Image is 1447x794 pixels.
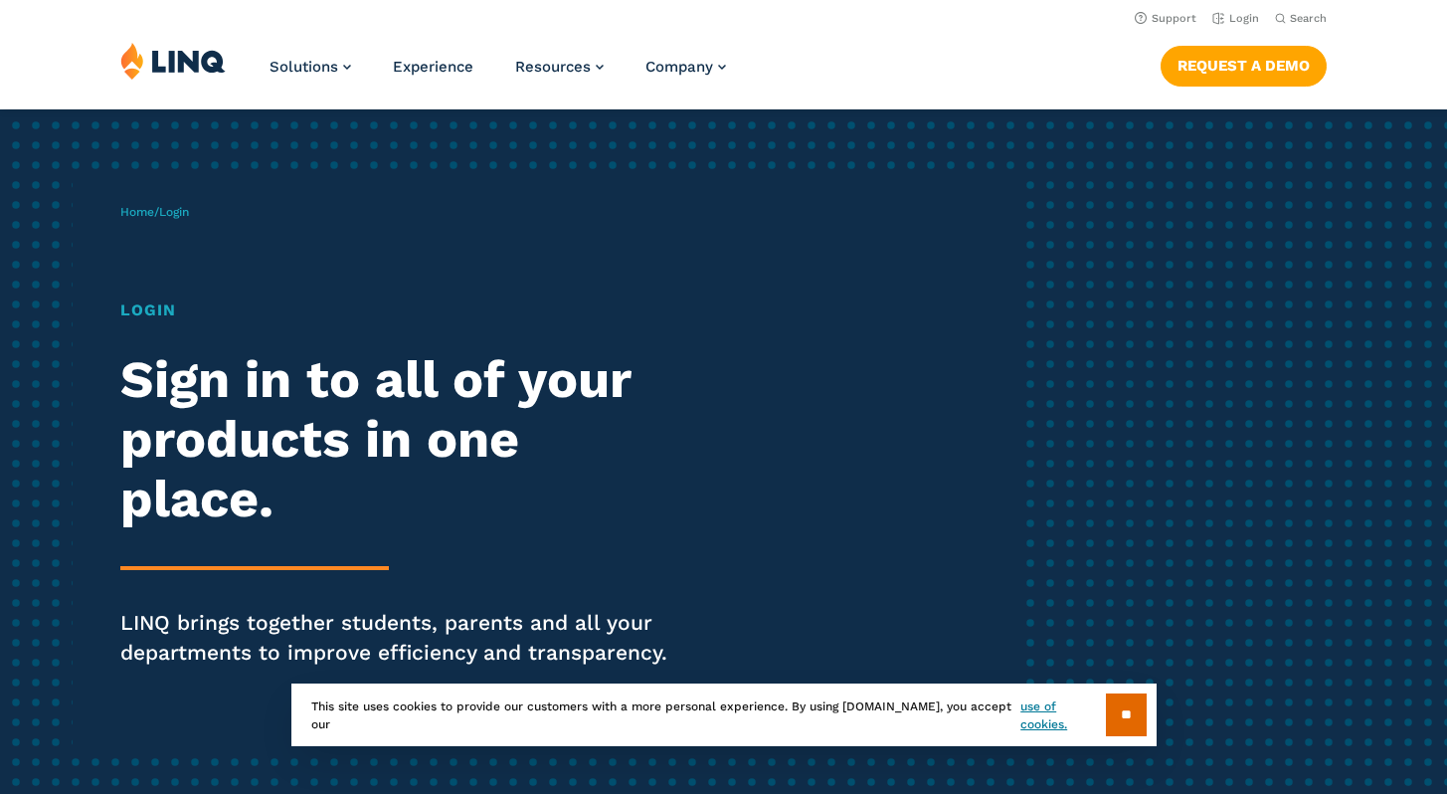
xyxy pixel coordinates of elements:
[159,205,189,219] span: Login
[1020,697,1105,733] a: use of cookies.
[270,58,338,76] span: Solutions
[270,58,351,76] a: Solutions
[645,58,713,76] span: Company
[645,58,726,76] a: Company
[1135,12,1196,25] a: Support
[515,58,604,76] a: Resources
[270,42,726,107] nav: Primary Navigation
[1290,12,1327,25] span: Search
[1275,11,1327,26] button: Open Search Bar
[120,350,678,528] h2: Sign in to all of your products in one place.
[120,608,678,668] p: LINQ brings together students, parents and all your departments to improve efficiency and transpa...
[120,42,226,80] img: LINQ | K‑12 Software
[120,298,678,322] h1: Login
[515,58,591,76] span: Resources
[120,205,154,219] a: Home
[120,205,189,219] span: /
[1212,12,1259,25] a: Login
[1161,46,1327,86] a: Request a Demo
[1161,42,1327,86] nav: Button Navigation
[291,684,1157,746] div: This site uses cookies to provide our customers with a more personal experience. By using [DOMAIN...
[393,58,473,76] a: Experience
